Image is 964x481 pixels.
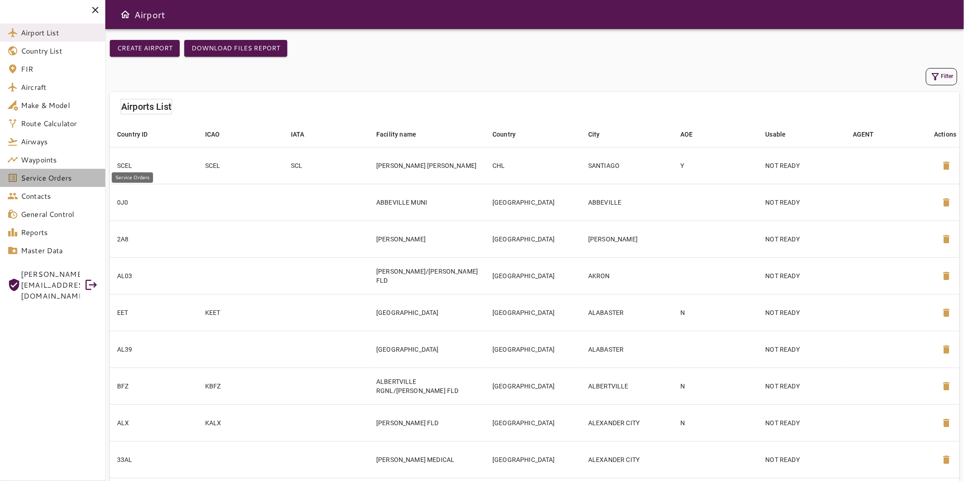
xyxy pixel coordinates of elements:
[21,245,98,256] span: Master Data
[766,308,838,317] p: NOT READY
[110,294,198,331] td: EET
[485,221,581,257] td: [GEOGRAPHIC_DATA]
[581,368,673,404] td: ALBERTVILLE
[941,234,952,245] span: delete
[134,7,165,22] h6: Airport
[198,147,284,184] td: SCEL
[116,5,134,24] button: Open drawer
[291,129,316,140] span: IATA
[941,197,952,208] span: delete
[110,221,198,257] td: 2A8
[673,368,758,404] td: N
[110,257,198,294] td: AL03
[21,118,98,129] span: Route Calculator
[941,270,952,281] span: delete
[117,129,160,140] span: Country ID
[766,345,838,354] p: NOT READY
[485,441,581,478] td: [GEOGRAPHIC_DATA]
[198,294,284,331] td: KEET
[110,184,198,221] td: 0J0
[581,184,673,221] td: ABBEVILLE
[21,45,98,56] span: Country List
[184,40,287,57] button: Download Files Report
[766,129,786,140] div: Usable
[284,147,369,184] td: SCL
[581,294,673,331] td: ALABASTER
[369,147,485,184] td: [PERSON_NAME] [PERSON_NAME]
[941,307,952,318] span: delete
[369,294,485,331] td: [GEOGRAPHIC_DATA]
[853,129,886,140] span: AGENT
[935,339,957,360] button: Delete Airport
[21,172,98,183] span: Service Orders
[121,99,172,114] h6: Airports List
[198,368,284,404] td: KBFZ
[369,331,485,368] td: [GEOGRAPHIC_DATA]
[581,331,673,368] td: ALABASTER
[21,27,98,38] span: Airport List
[198,404,284,441] td: KALX
[485,147,581,184] td: CHL
[21,100,98,111] span: Make & Model
[21,227,98,238] span: Reports
[853,129,874,140] div: AGENT
[112,172,153,183] div: Service Orders
[110,404,198,441] td: ALX
[766,271,838,280] p: NOT READY
[492,129,516,140] div: Country
[21,191,98,201] span: Contacts
[581,404,673,441] td: ALEXANDER CITY
[766,382,838,391] p: NOT READY
[926,68,957,85] button: Filter
[941,160,952,171] span: delete
[369,221,485,257] td: [PERSON_NAME]
[766,129,798,140] span: Usable
[941,417,952,428] span: delete
[21,136,98,147] span: Airways
[941,381,952,392] span: delete
[369,368,485,404] td: ALBERTVILLE RGNL/[PERSON_NAME] FLD
[935,155,957,177] button: Delete Airport
[205,129,232,140] span: ICAO
[110,40,180,57] button: Create airport
[369,184,485,221] td: ABBEVILLE MUNI
[581,441,673,478] td: ALEXANDER CITY
[485,404,581,441] td: [GEOGRAPHIC_DATA]
[21,154,98,165] span: Waypoints
[766,455,838,464] p: NOT READY
[21,64,98,74] span: FIR
[485,184,581,221] td: [GEOGRAPHIC_DATA]
[935,375,957,397] button: Delete Airport
[935,191,957,213] button: Delete Airport
[485,368,581,404] td: [GEOGRAPHIC_DATA]
[935,449,957,471] button: Delete Airport
[581,147,673,184] td: SANTIAGO
[117,129,148,140] div: Country ID
[935,412,957,434] button: Delete Airport
[935,228,957,250] button: Delete Airport
[376,129,428,140] span: Facility name
[766,161,838,170] p: NOT READY
[588,129,600,140] div: City
[492,129,527,140] span: Country
[376,129,416,140] div: Facility name
[485,294,581,331] td: [GEOGRAPHIC_DATA]
[110,147,198,184] td: SCEL
[485,257,581,294] td: [GEOGRAPHIC_DATA]
[581,257,673,294] td: AKRON
[766,235,838,244] p: NOT READY
[369,441,485,478] td: [PERSON_NAME] MEDICAL
[110,368,198,404] td: BFZ
[935,302,957,324] button: Delete Airport
[766,198,838,207] p: NOT READY
[941,344,952,355] span: delete
[205,129,220,140] div: ICAO
[110,441,198,478] td: 33AL
[673,147,758,184] td: Y
[485,331,581,368] td: [GEOGRAPHIC_DATA]
[21,269,80,301] span: [PERSON_NAME][EMAIL_ADDRESS][DOMAIN_NAME]
[291,129,305,140] div: IATA
[369,404,485,441] td: [PERSON_NAME] FLD
[588,129,612,140] span: City
[673,404,758,441] td: N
